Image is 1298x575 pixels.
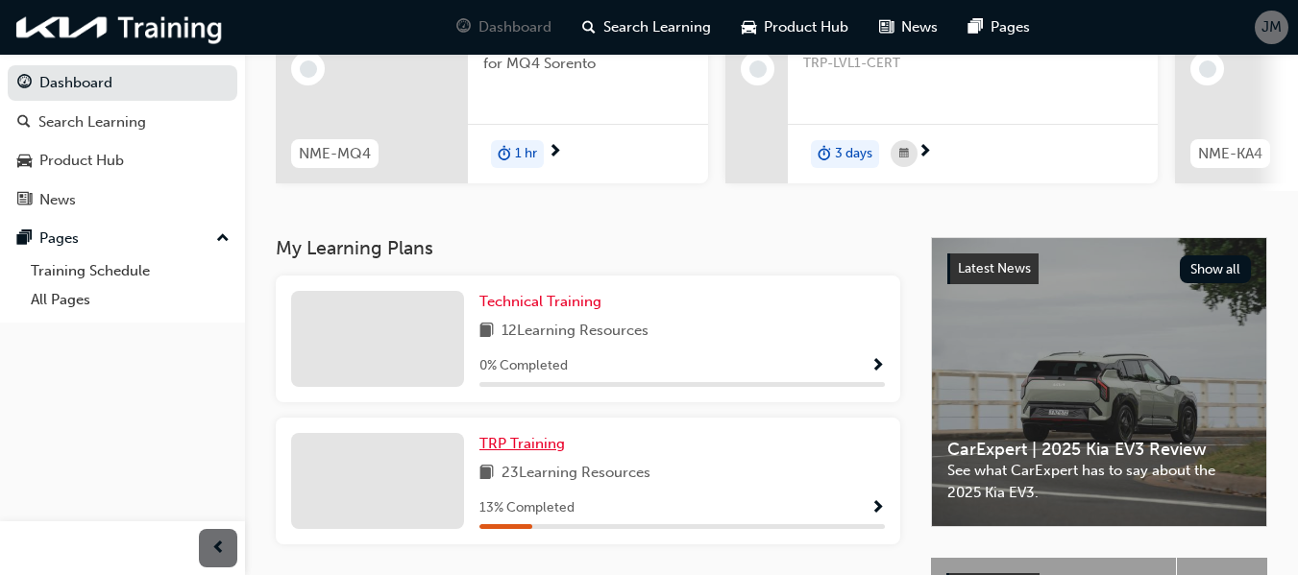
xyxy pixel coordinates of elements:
span: Technical Training [479,293,601,310]
span: learningRecordVerb_NONE-icon [1199,60,1216,78]
span: calendar-icon [899,142,909,166]
a: TRP Training [479,433,573,455]
button: Show Progress [870,354,885,378]
span: duration-icon [818,142,831,167]
span: next-icon [918,144,932,161]
a: news-iconNews [864,8,953,47]
button: Show all [1180,255,1252,283]
a: News [8,182,237,218]
span: guage-icon [456,15,471,39]
a: All Pages [23,285,237,315]
span: book-icon [479,462,494,486]
span: NME-MQ4 [299,143,371,165]
a: car-iconProduct Hub [726,8,864,47]
span: learningRecordVerb_NONE-icon [749,60,767,78]
span: News [901,16,938,38]
span: Search Learning [603,16,711,38]
span: duration-icon [498,142,511,167]
span: Product Hub [764,16,848,38]
a: search-iconSearch Learning [567,8,726,47]
a: Latest NewsShow allCarExpert | 2025 Kia EV3 ReviewSee what CarExpert has to say about the 2025 Ki... [931,237,1267,527]
span: Dashboard [478,16,551,38]
span: news-icon [17,192,32,209]
span: JM [1261,16,1282,38]
span: NME-KA4 [1198,143,1262,165]
a: Dashboard [8,65,237,101]
span: search-icon [17,114,31,132]
div: Product Hub [39,150,124,172]
div: News [39,189,76,211]
span: next-icon [548,144,562,161]
span: car-icon [17,153,32,170]
span: 23 Learning Resources [502,462,650,486]
span: Show Progress [870,500,885,517]
span: guage-icon [17,75,32,92]
div: Search Learning [38,111,146,133]
span: TRP-LVL1-CERT [803,53,1142,75]
button: JM [1255,11,1288,44]
img: kia-training [10,8,231,47]
span: prev-icon [211,537,226,561]
span: Show Progress [870,358,885,375]
div: Pages [39,228,79,250]
span: 13 % Completed [479,497,575,519]
h3: My Learning Plans [276,237,900,259]
a: pages-iconPages [953,8,1045,47]
span: pages-icon [17,230,32,248]
button: Pages [8,221,237,256]
span: search-icon [582,15,596,39]
span: TRP Training [479,435,565,452]
span: news-icon [879,15,894,39]
button: Show Progress [870,496,885,520]
span: car-icon [742,15,756,39]
span: 0 % Completed [479,355,568,377]
span: up-icon [216,227,230,252]
span: See what CarExpert has to say about the 2025 Kia EV3. [947,460,1251,503]
span: 12 Learning Resources [502,320,649,344]
a: Latest NewsShow all [947,253,1251,284]
span: learningRecordVerb_NONE-icon [300,60,317,78]
span: 3 days [835,143,872,165]
button: DashboardSearch LearningProduct HubNews [8,61,237,221]
span: Pages [991,16,1030,38]
a: Technical Training [479,291,609,313]
a: Product Hub [8,143,237,179]
span: book-icon [479,320,494,344]
span: CarExpert | 2025 Kia EV3 Review [947,439,1251,461]
span: pages-icon [968,15,983,39]
a: guage-iconDashboard [441,8,567,47]
span: 1 hr [515,143,537,165]
a: Search Learning [8,105,237,140]
a: Training Schedule [23,256,237,286]
span: Latest News [958,260,1031,276]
